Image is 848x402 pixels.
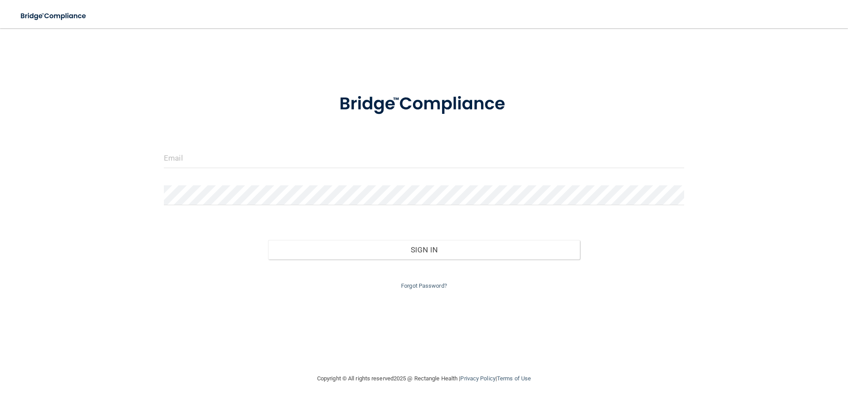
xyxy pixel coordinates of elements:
[460,375,495,382] a: Privacy Policy
[13,7,95,25] img: bridge_compliance_login_screen.278c3ca4.svg
[321,81,527,127] img: bridge_compliance_login_screen.278c3ca4.svg
[268,240,580,259] button: Sign In
[263,364,585,393] div: Copyright © All rights reserved 2025 @ Rectangle Health | |
[164,148,684,168] input: Email
[401,282,447,289] a: Forgot Password?
[497,375,531,382] a: Terms of Use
